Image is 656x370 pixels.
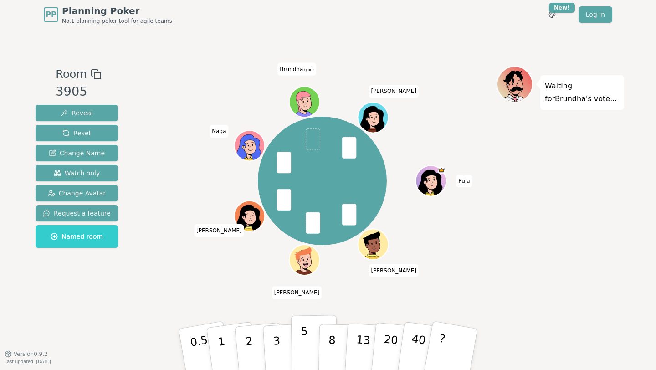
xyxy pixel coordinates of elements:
div: 3905 [56,82,101,101]
span: Room [56,66,87,82]
span: Click to change your name [210,125,228,138]
span: Version 0.9.2 [14,350,48,358]
span: Click to change your name [456,175,472,187]
span: Puja is the host [437,167,445,175]
button: Change Avatar [36,185,118,201]
span: Planning Poker [62,5,172,17]
span: Click to change your name [277,63,316,76]
span: Click to change your name [369,264,419,277]
span: Change Avatar [48,189,106,198]
span: (you) [303,68,314,72]
button: New! [544,6,560,23]
span: Reveal [61,108,93,118]
span: Change Name [49,149,105,158]
button: Watch only [36,165,118,181]
span: PP [46,9,56,20]
button: Request a feature [36,205,118,221]
a: Log in [579,6,612,23]
a: PPPlanning PokerNo.1 planning poker tool for agile teams [44,5,172,25]
button: Reveal [36,105,118,121]
span: Named room [51,232,103,241]
span: Click to change your name [369,85,419,98]
span: Reset [62,128,91,138]
button: Version0.9.2 [5,350,48,358]
span: Last updated: [DATE] [5,359,51,364]
button: Named room [36,225,118,248]
span: No.1 planning poker tool for agile teams [62,17,172,25]
span: Watch only [54,169,100,178]
button: Reset [36,125,118,141]
span: Request a feature [43,209,111,218]
button: Click to change your avatar [290,87,318,116]
button: Change Name [36,145,118,161]
div: New! [549,3,575,13]
p: Waiting for Brundha 's vote... [545,80,620,105]
span: Click to change your name [272,286,322,299]
span: Click to change your name [194,224,244,237]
